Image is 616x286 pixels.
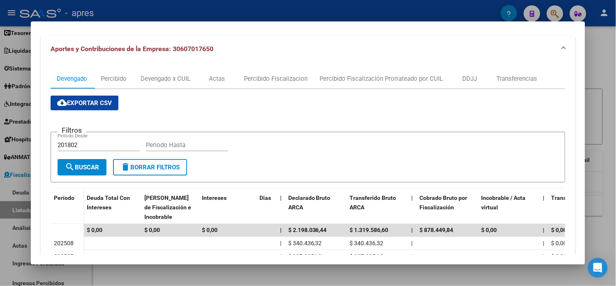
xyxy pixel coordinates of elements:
span: | [412,240,413,246]
div: Transferencias [497,74,537,83]
mat-icon: delete [120,162,130,172]
datatable-header-cell: Deuda Total Con Intereses [83,189,141,225]
span: Período [54,195,74,201]
span: 202507 [54,253,74,260]
span: $ 2.198.036,44 [288,227,327,233]
span: Incobrable / Acta virtual [482,195,526,211]
datatable-header-cell: | [408,189,417,225]
span: Deuda Total Con Intereses [87,195,130,211]
span: $ 340.436,32 [350,240,384,246]
span: | [543,240,544,246]
span: $ 1.319.586,60 [350,227,389,233]
datatable-header-cell: Intereses [199,189,256,225]
span: $ 0,00 [551,227,567,233]
span: $ 337.925,10 [288,253,322,260]
datatable-header-cell: | [277,189,285,225]
datatable-header-cell: | [540,189,548,225]
span: 202508 [54,240,74,246]
span: Transferido Bruto ARCA [350,195,396,211]
span: $ 878.449,84 [420,227,454,233]
div: Devengado x CUIL [141,74,190,83]
datatable-header-cell: Cobrado Bruto por Fiscalización [417,189,478,225]
div: Percibido Fiscalizacion [244,74,308,83]
span: $ 0,00 [87,227,102,233]
div: Percibido [101,74,127,83]
span: Transferido De Más [551,195,603,201]
div: Percibido Fiscalización Prorrateado por CUIL [320,74,443,83]
datatable-header-cell: Deuda Bruta Neto de Fiscalización e Incobrable [141,189,199,225]
button: Exportar CSV [51,96,118,110]
span: | [543,227,545,233]
span: Declarado Bruto ARCA [288,195,331,211]
span: | [280,227,282,233]
span: $ 0,00 [482,227,497,233]
div: Open Intercom Messenger [588,258,608,278]
span: | [412,195,413,201]
span: $ 0,00 [202,227,218,233]
div: DDJJ [463,74,477,83]
datatable-header-cell: Transferido De Más [548,189,610,225]
span: | [280,240,281,246]
span: | [543,253,544,260]
span: $ 337.925,10 [350,253,384,260]
span: | [412,253,413,260]
span: Exportar CSV [57,99,112,107]
datatable-header-cell: Incobrable / Acta virtual [478,189,540,225]
span: | [280,253,281,260]
mat-expansion-panel-header: Aportes y Contribuciones de la Empresa: 30607017650 [41,36,575,62]
span: [PERSON_NAME] de Fiscalización e Incobrable [144,195,191,220]
span: Buscar [65,164,99,171]
span: $ 0,00 [551,253,567,260]
span: Aportes y Contribuciones de la Empresa: 30607017650 [51,45,213,53]
button: Borrar Filtros [113,159,187,176]
button: Buscar [58,159,107,176]
span: Borrar Filtros [120,164,180,171]
span: Cobrado Bruto por Fiscalización [420,195,468,211]
div: Actas [209,74,225,83]
span: | [412,227,413,233]
span: | [543,195,545,201]
datatable-header-cell: Transferido Bruto ARCA [347,189,408,225]
span: Dias [259,195,271,201]
mat-icon: search [65,162,75,172]
span: | [280,195,282,201]
span: $ 0,00 [144,227,160,233]
span: $ 0,00 [551,240,567,246]
datatable-header-cell: Declarado Bruto ARCA [285,189,347,225]
span: Intereses [202,195,227,201]
span: $ 340.436,32 [288,240,322,246]
datatable-header-cell: Dias [256,189,277,225]
div: Devengado [57,74,87,83]
datatable-header-cell: Período [51,189,83,224]
h3: Filtros [58,126,86,135]
mat-icon: cloud_download [57,98,67,108]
